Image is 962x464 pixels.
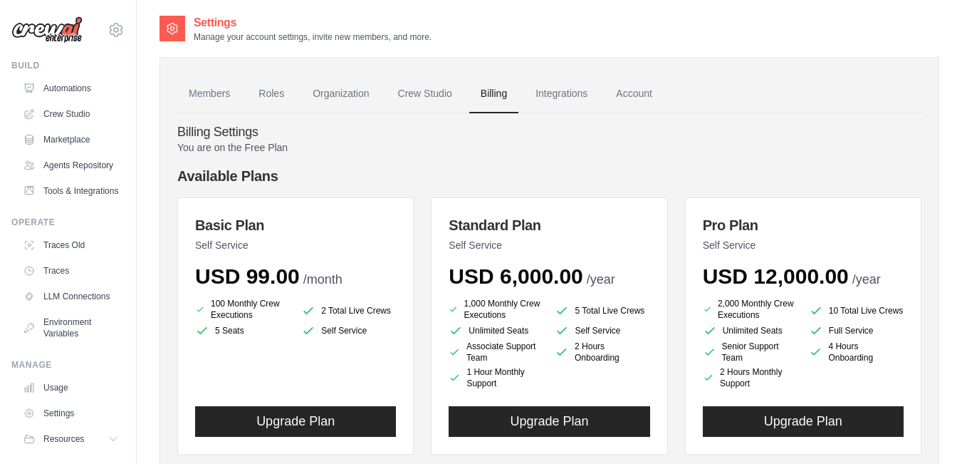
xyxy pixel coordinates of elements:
button: Upgrade Plan [449,406,649,437]
img: Logo [11,16,83,43]
a: Traces [17,259,125,282]
a: LLM Connections [17,285,125,308]
button: Upgrade Plan [195,406,396,437]
li: Self Service [301,324,396,338]
span: Resources [43,433,84,445]
li: 2 Hours Onboarding [555,341,649,364]
p: Self Service [449,238,649,252]
p: Self Service [195,238,396,252]
li: 10 Total Live Crews [809,301,904,321]
button: Resources [17,428,125,450]
p: Manage your account settings, invite new members, and more. [194,31,432,43]
a: Tools & Integrations [17,180,125,202]
div: Operate [11,217,125,228]
a: Agents Repository [17,154,125,177]
li: Unlimited Seats [449,324,543,338]
a: Billing [469,75,518,113]
h2: Settings [194,14,432,31]
h3: Pro Plan [703,215,904,235]
div: Build [11,60,125,71]
h3: Standard Plan [449,215,649,235]
li: 5 Total Live Crews [555,301,649,321]
a: Traces Old [17,234,125,257]
div: Manage [11,359,125,371]
li: Full Service [809,324,904,338]
li: Associate Support Team [449,341,543,364]
li: 1,000 Monthly Crew Executions [449,298,543,321]
span: /year [587,272,615,287]
span: /month [303,272,343,287]
li: 2 Hours Monthly Support [703,366,798,389]
a: Marketplace [17,128,125,151]
h4: Billing Settings [177,125,921,140]
span: USD 99.00 [195,264,300,288]
li: 2 Total Live Crews [301,301,396,321]
a: Account [605,75,664,113]
li: 5 Seats [195,324,290,338]
a: Automations [17,77,125,100]
a: Roles [247,75,296,113]
li: 4 Hours Onboarding [809,341,904,364]
p: You are on the Free Plan [177,140,921,155]
li: 2,000 Monthly Crew Executions [703,298,798,321]
p: Self Service [703,238,904,252]
li: Senior Support Team [703,341,798,364]
h3: Basic Plan [195,215,396,235]
a: Environment Variables [17,311,125,345]
span: USD 12,000.00 [703,264,849,288]
li: Unlimited Seats [703,324,798,338]
a: Settings [17,402,125,425]
a: Usage [17,376,125,399]
span: /year [852,272,881,287]
span: USD 6,000.00 [449,264,582,288]
li: 100 Monthly Crew Executions [195,298,290,321]
li: 1 Hour Monthly Support [449,366,543,389]
a: Members [177,75,241,113]
a: Integrations [524,75,599,113]
button: Upgrade Plan [703,406,904,437]
h4: Available Plans [177,166,921,186]
a: Crew Studio [387,75,464,113]
a: Organization [301,75,380,113]
li: Self Service [555,324,649,338]
a: Crew Studio [17,103,125,125]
